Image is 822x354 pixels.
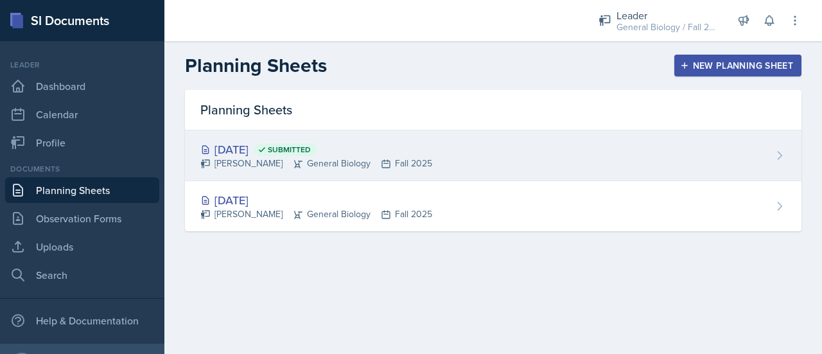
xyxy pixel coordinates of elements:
[5,177,159,203] a: Planning Sheets
[5,163,159,175] div: Documents
[5,308,159,333] div: Help & Documentation
[185,54,327,77] h2: Planning Sheets
[200,208,432,221] div: [PERSON_NAME] General Biology Fall 2025
[674,55,801,76] button: New Planning Sheet
[200,191,432,209] div: [DATE]
[5,262,159,288] a: Search
[683,60,793,71] div: New Planning Sheet
[616,8,719,23] div: Leader
[185,181,801,231] a: [DATE] [PERSON_NAME]General BiologyFall 2025
[200,141,432,158] div: [DATE]
[268,145,311,155] span: Submitted
[5,234,159,260] a: Uploads
[200,157,432,170] div: [PERSON_NAME] General Biology Fall 2025
[5,206,159,231] a: Observation Forms
[5,73,159,99] a: Dashboard
[185,90,801,130] div: Planning Sheets
[616,21,719,34] div: General Biology / Fall 2025
[5,130,159,155] a: Profile
[185,130,801,181] a: [DATE] Submitted [PERSON_NAME]General BiologyFall 2025
[5,102,159,127] a: Calendar
[5,59,159,71] div: Leader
